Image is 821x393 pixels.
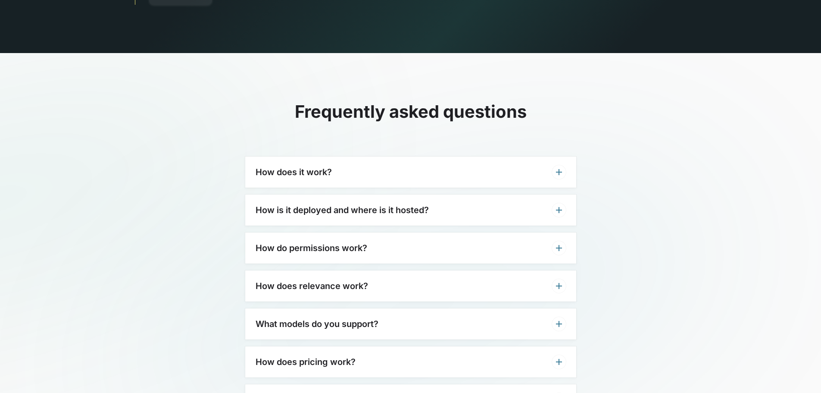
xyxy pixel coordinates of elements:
[256,167,332,177] h3: How does it work?
[245,101,576,122] h2: Frequently asked questions
[778,352,821,393] iframe: Chat Widget
[256,281,368,291] h3: How does relevance work?
[256,205,429,215] h3: How is it deployed and where is it hosted?
[256,357,356,367] h3: How does pricing work?
[256,243,367,253] h3: How do permissions work?
[256,319,378,329] h3: What models do you support?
